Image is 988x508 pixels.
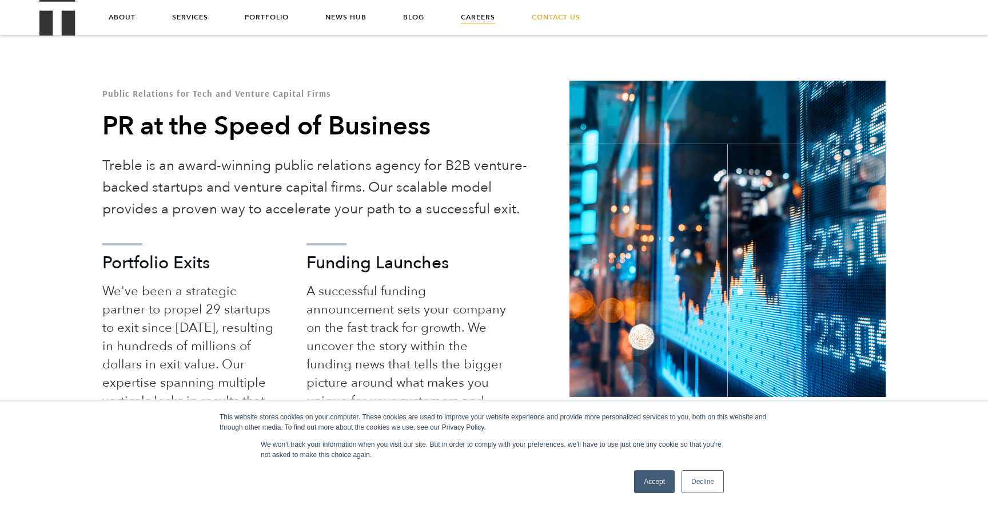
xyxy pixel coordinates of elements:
[261,439,727,460] p: We won't track your information when you visit our site. But in order to comply with your prefere...
[102,89,535,98] h1: Public Relations for Tech and Venture Capital Firms
[220,412,768,432] div: This website stores cookies on your computer. These cookies are used to improve your website expe...
[634,470,675,493] a: Accept
[682,470,724,493] a: Decline
[102,282,278,428] p: We've been a strategic partner to propel 29 startups to exit since [DATE], resulting in hundreds ...
[306,255,508,272] h3: Funding Launches
[306,282,508,428] p: A successful funding announcement sets your company on the fast track for growth. We uncover the ...
[102,109,535,144] h2: PR at the Speed of Business
[102,155,535,220] p: Treble is an award-winning public relations agency for B2B venture-backed startups and venture ca...
[102,255,278,272] h3: Portfolio Exits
